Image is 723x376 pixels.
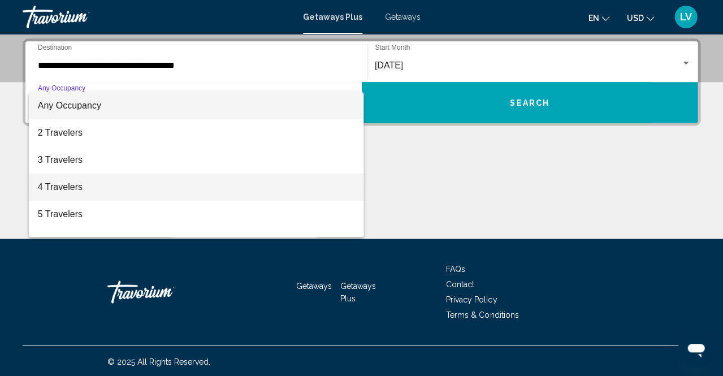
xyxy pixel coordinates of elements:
[38,174,354,201] span: 4 Travelers
[38,146,354,174] span: 3 Travelers
[38,201,354,228] span: 5 Travelers
[38,101,101,110] span: Any Occupancy
[38,228,354,255] span: 6 Travelers
[678,331,714,367] iframe: Button to launch messaging window
[38,119,354,146] span: 2 Travelers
